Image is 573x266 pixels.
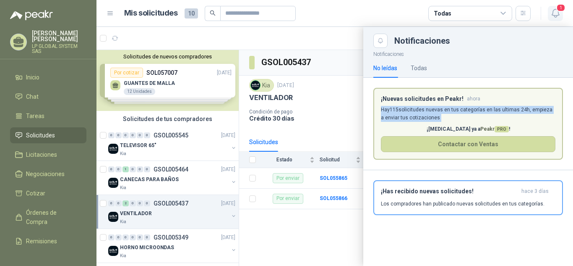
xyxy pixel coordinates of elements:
span: Solicitudes [26,131,55,140]
button: 1 [548,6,563,21]
span: Negociaciones [26,169,65,179]
span: ahora [467,95,480,103]
img: Logo peakr [10,10,53,20]
span: Chat [26,92,39,101]
span: Peakr [480,126,509,132]
p: LP GLOBAL SYSTEM SAS [32,44,86,54]
h1: Mis solicitudes [124,7,178,19]
span: hace 3 días [521,188,549,195]
span: 1 [556,4,565,12]
button: Close [373,34,388,48]
p: ¡[MEDICAL_DATA] ya a ! [381,125,555,133]
a: Chat [10,89,86,105]
p: [PERSON_NAME] [PERSON_NAME] [32,30,86,42]
a: Cotizar [10,185,86,201]
button: Contactar con Ventas [381,136,555,152]
span: Remisiones [26,237,57,246]
a: Tareas [10,108,86,124]
span: Órdenes de Compra [26,208,78,226]
span: Inicio [26,73,39,82]
p: Hay 115 solicitudes nuevas en tus categorías en las ultimas 24h, empieza a enviar tus cotizaciones [381,106,555,122]
h3: ¡Has recibido nuevas solicitudes! [381,188,518,195]
a: Órdenes de Compra [10,205,86,230]
a: Licitaciones [10,147,86,163]
div: Todas [434,9,451,18]
div: Notificaciones [394,37,563,45]
span: Tareas [26,111,44,121]
span: 10 [185,8,198,18]
span: search [210,10,216,16]
a: Inicio [10,69,86,85]
div: Todas [411,63,427,73]
button: ¡Has recibido nuevas solicitudes!hace 3 días Los compradores han publicado nuevas solicitudes en ... [373,180,563,215]
p: Los compradores han publicado nuevas solicitudes en tus categorías. [381,200,544,208]
span: Licitaciones [26,150,57,159]
span: Cotizar [26,189,45,198]
span: PRO [495,126,509,132]
a: Solicitudes [10,127,86,143]
div: No leídas [373,63,397,73]
h3: ¡Nuevas solicitudes en Peakr! [381,95,464,103]
p: Notificaciones [363,48,573,58]
a: Negociaciones [10,166,86,182]
a: Remisiones [10,233,86,249]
